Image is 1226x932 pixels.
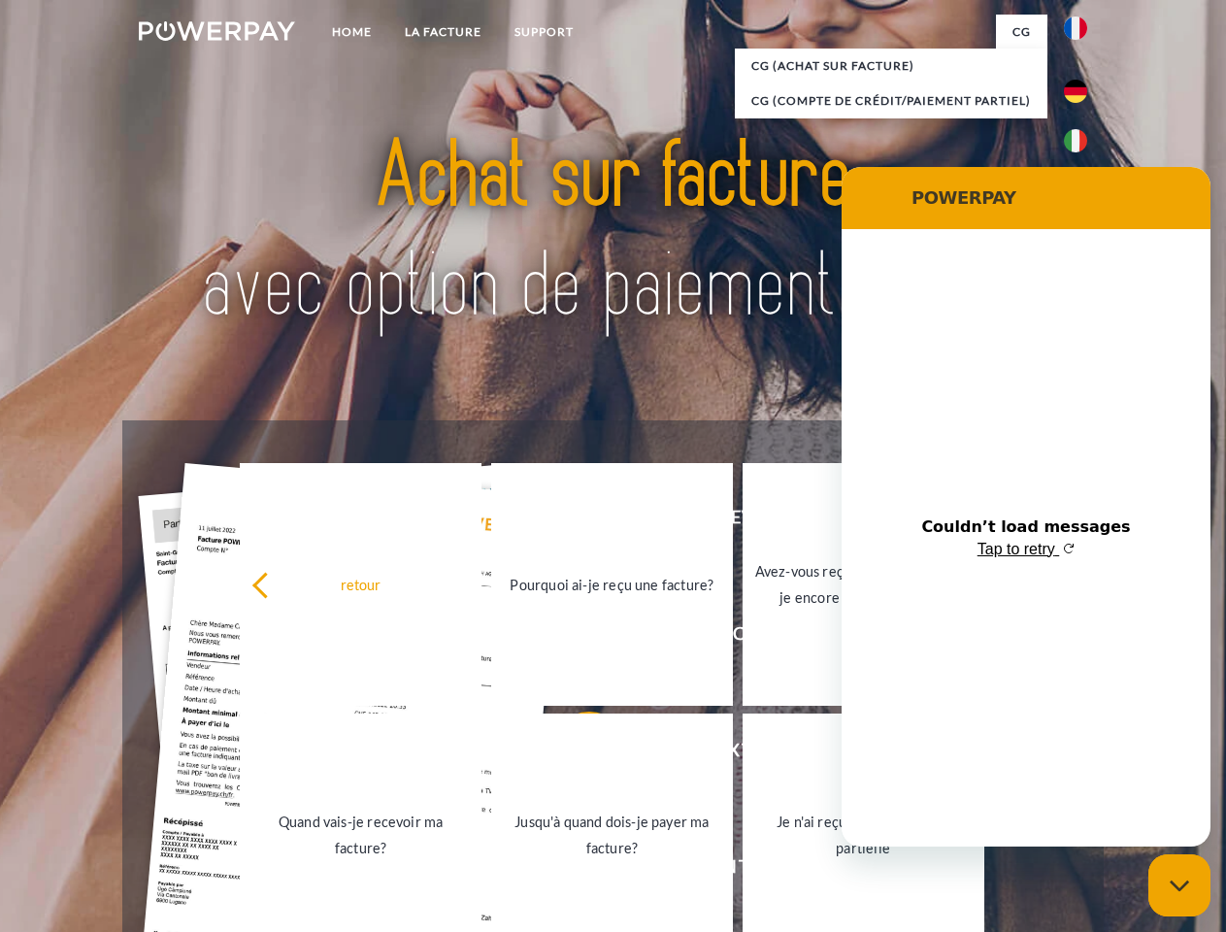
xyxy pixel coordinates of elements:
img: it [1064,129,1087,152]
a: CG (Compte de crédit/paiement partiel) [735,83,1047,118]
a: CG (achat sur facture) [735,49,1047,83]
div: Quand vais-je recevoir ma facture? [251,809,470,861]
img: fr [1064,17,1087,40]
a: LA FACTURE [388,15,498,50]
div: retour [251,571,470,597]
img: logo-powerpay-white.svg [139,21,295,41]
img: de [1064,80,1087,103]
img: title-powerpay_fr.svg [185,93,1041,372]
a: Avez-vous reçu mes paiements, ai-je encore un solde ouvert? [743,463,984,706]
a: Home [315,15,388,50]
a: CG [996,15,1047,50]
iframe: Messaging window [842,167,1210,847]
iframe: Button to launch messaging window [1148,854,1210,916]
div: Je n'ai reçu qu'une livraison partielle [754,809,973,861]
div: Pourquoi ai-je reçu une facture? [503,571,721,597]
a: Support [498,15,590,50]
div: Avez-vous reçu mes paiements, ai-je encore un solde ouvert? [754,558,973,611]
div: Jusqu'à quand dois-je payer ma facture? [503,809,721,861]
